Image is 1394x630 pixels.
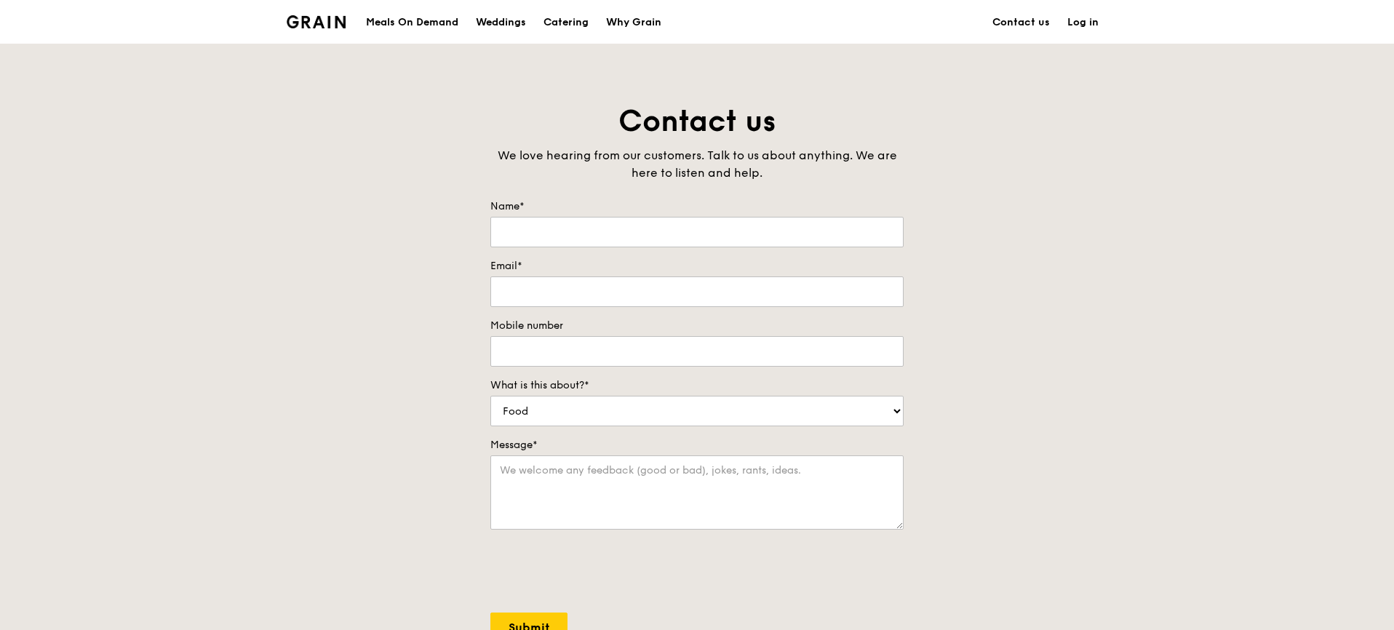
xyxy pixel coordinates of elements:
a: Log in [1059,1,1107,44]
a: Why Grain [597,1,670,44]
img: Grain [287,15,346,28]
div: Why Grain [606,1,661,44]
iframe: reCAPTCHA [490,544,712,601]
label: What is this about?* [490,378,904,393]
label: Email* [490,259,904,274]
label: Mobile number [490,319,904,333]
a: Weddings [467,1,535,44]
div: We love hearing from our customers. Talk to us about anything. We are here to listen and help. [490,147,904,182]
a: Contact us [984,1,1059,44]
div: Meals On Demand [366,1,458,44]
label: Name* [490,199,904,214]
h1: Contact us [490,102,904,141]
a: Catering [535,1,597,44]
label: Message* [490,438,904,452]
div: Weddings [476,1,526,44]
div: Catering [543,1,589,44]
